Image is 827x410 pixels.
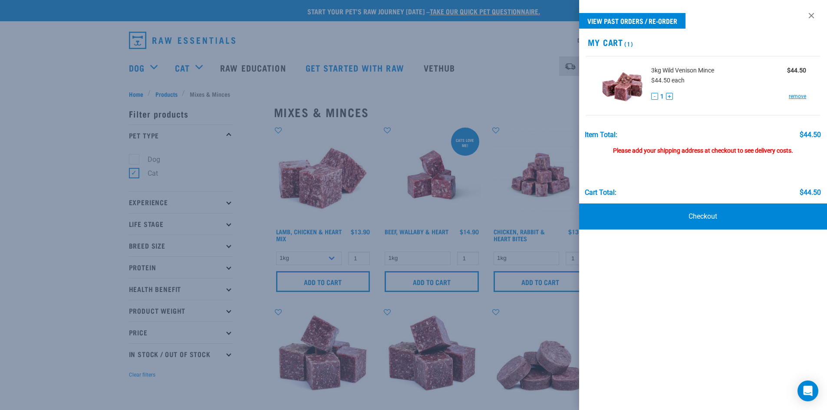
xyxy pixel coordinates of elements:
div: Open Intercom Messenger [797,380,818,401]
div: Please add your shipping address at checkout to see delivery costs. [585,139,821,154]
span: $44.50 each [651,77,685,84]
img: Wild Venison Mince [600,63,645,108]
a: View past orders / re-order [579,13,685,29]
div: Item Total: [585,131,617,139]
button: - [651,93,658,100]
div: Cart total: [585,189,616,197]
span: (1) [623,42,633,45]
button: + [666,93,673,100]
a: remove [789,92,806,100]
strong: $44.50 [787,67,806,74]
div: $44.50 [800,189,821,197]
span: 1 [660,92,664,101]
div: $44.50 [800,131,821,139]
span: 3kg Wild Venison Mince [651,66,714,75]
